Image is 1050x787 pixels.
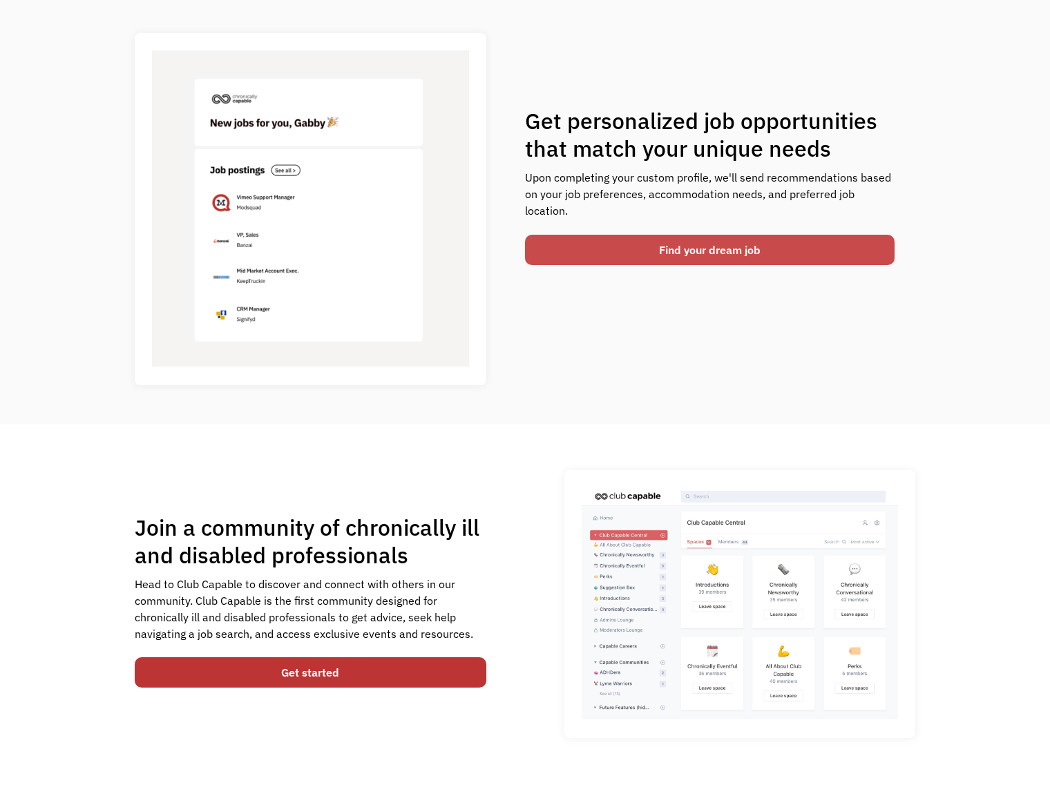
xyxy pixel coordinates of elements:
[135,514,486,569] h1: Join a community of chronically ill and disabled professionals
[525,107,895,162] h1: Get personalized job opportunities that match your unique needs
[525,235,895,265] a: Find your dream job
[135,657,486,688] a: Get started
[525,169,895,219] div: Upon completing your custom profile, we'll send recommendations based on your job preferences, ac...
[135,576,486,642] div: Head to Club Capable to discover and connect with others in our community. Club Capable is the fi...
